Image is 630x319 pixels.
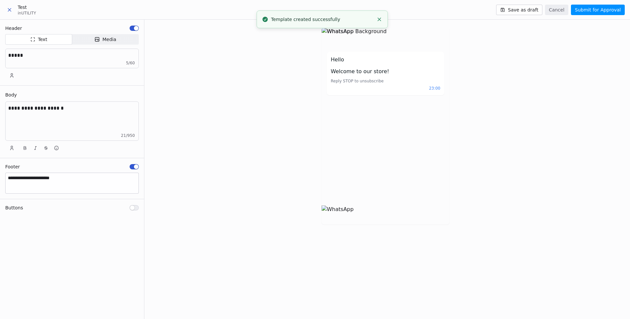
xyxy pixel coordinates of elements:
div: Template created successfully [271,16,374,23]
span: 21 /950 [120,133,136,138]
span: Welcome to our store! [331,68,389,74]
button: Cancel [545,5,568,15]
span: Media [102,36,116,43]
span: Hello [331,56,344,63]
span: Body [5,92,17,97]
span: Test [18,4,36,11]
span: Buttons [5,204,23,211]
span: in UTILITY [18,11,36,16]
span: 5 /60 [125,60,136,66]
img: WhatsApp [322,205,450,224]
span: 23:00 [429,85,440,91]
span: Header [5,25,22,32]
button: Save as draft [496,5,542,15]
button: Submit for Approval [571,5,625,15]
button: Close toast [375,15,384,24]
img: WhatsApp [322,28,450,47]
span: Reply STOP to unsubscribe [331,78,440,84]
span: Footer [5,163,20,170]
